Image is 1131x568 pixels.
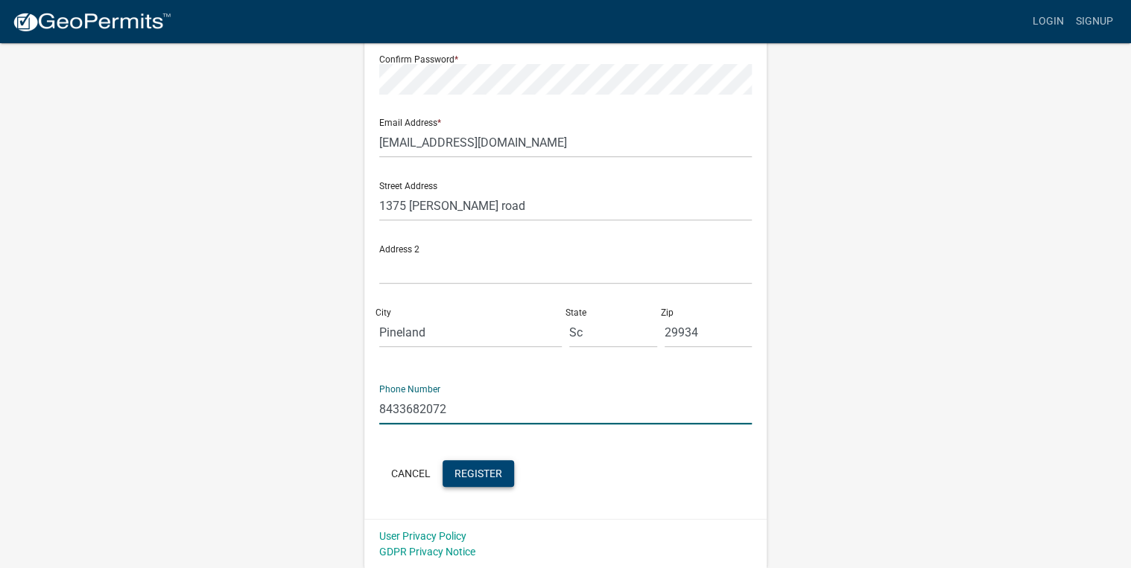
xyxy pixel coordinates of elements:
[379,460,443,487] button: Cancel
[1070,7,1119,36] a: Signup
[454,467,502,479] span: Register
[379,546,475,558] a: GDPR Privacy Notice
[379,530,466,542] a: User Privacy Policy
[443,460,514,487] button: Register
[1027,7,1070,36] a: Login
